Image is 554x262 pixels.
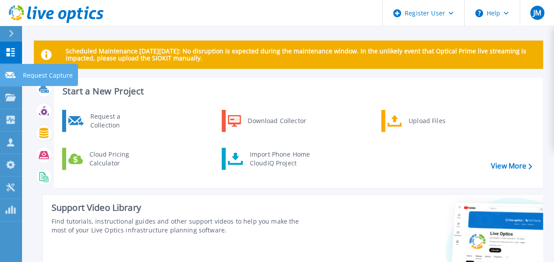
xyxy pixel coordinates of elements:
div: Find tutorials, instructional guides and other support videos to help you make the most of your L... [52,217,312,235]
div: Import Phone Home CloudIQ Project [245,150,314,168]
h3: Start a New Project [63,86,532,96]
a: View More [491,162,532,170]
div: Request a Collection [86,112,150,130]
div: Cloud Pricing Calculator [85,150,150,168]
a: Upload Files [381,110,472,132]
div: Support Video Library [52,202,312,213]
a: Cloud Pricing Calculator [62,148,152,170]
a: Request a Collection [62,110,152,132]
span: JM [533,9,541,16]
p: Scheduled Maintenance [DATE][DATE]: No disruption is expected during the maintenance window. In t... [66,48,536,62]
p: Request Capture [23,64,73,87]
a: Download Collector [222,110,312,132]
div: Upload Files [404,112,469,130]
div: Download Collector [243,112,310,130]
